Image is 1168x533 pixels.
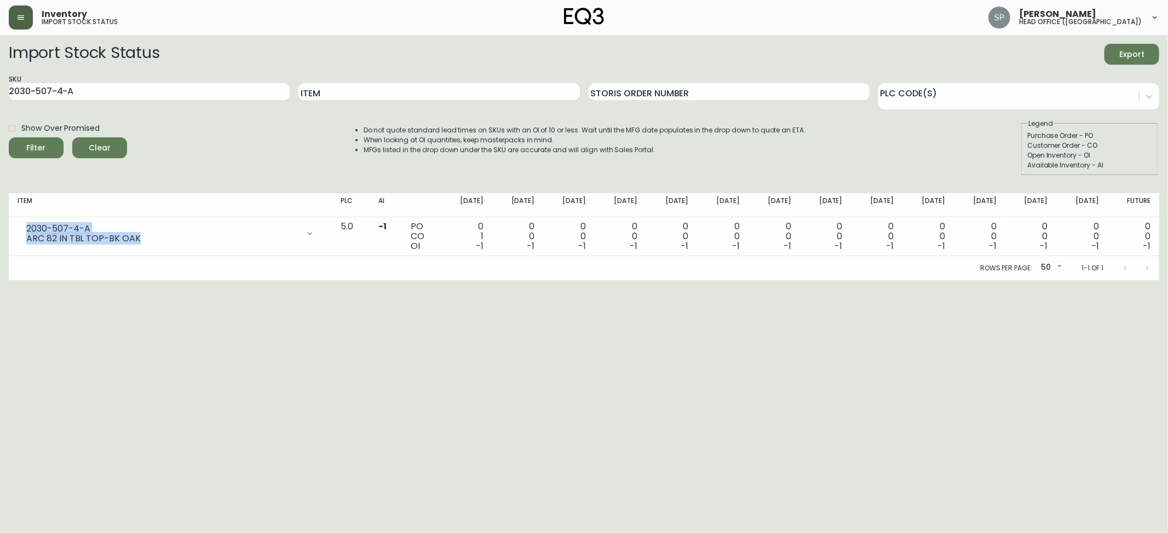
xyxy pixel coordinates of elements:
[749,193,800,217] th: [DATE]
[1065,222,1099,251] div: 0 0
[1027,150,1152,160] div: Open Inventory - OI
[1108,193,1159,217] th: Future
[800,193,851,217] th: [DATE]
[411,240,420,252] span: OI
[527,240,535,252] span: -1
[937,240,945,252] span: -1
[1027,131,1152,141] div: Purchase Order - PO
[578,240,586,252] span: -1
[1014,222,1048,251] div: 0 0
[757,222,791,251] div: 0 0
[851,193,903,217] th: [DATE]
[1056,193,1108,217] th: [DATE]
[441,193,492,217] th: [DATE]
[809,222,843,251] div: 0 0
[364,145,806,155] li: MFGs listed in the drop down under the SKU are accurate and will align with Sales Portal.
[698,193,749,217] th: [DATE]
[9,44,159,65] h2: Import Stock Status
[1143,240,1150,252] span: -1
[543,193,595,217] th: [DATE]
[630,240,637,252] span: -1
[1104,44,1159,65] button: Export
[492,193,544,217] th: [DATE]
[902,193,954,217] th: [DATE]
[332,193,370,217] th: PLC
[501,222,535,251] div: 0 0
[1019,10,1096,19] span: [PERSON_NAME]
[1081,263,1103,273] p: 1-1 of 1
[1113,48,1150,61] span: Export
[364,125,806,135] li: Do not quote standard lead times on SKUs with an OI of 10 or less. Wait until the MFG date popula...
[364,135,806,145] li: When looking at OI quantities, keep masterpacks in mind.
[9,193,332,217] th: Item
[18,222,323,246] div: 2030-507-4-AARC 82 IN TBL TOP-BK OAK
[911,222,945,251] div: 0 0
[646,193,698,217] th: [DATE]
[980,263,1032,273] p: Rows per page:
[332,217,370,256] td: 5.0
[1037,259,1064,277] div: 50
[26,224,299,234] div: 2030-507-4-A
[784,240,791,252] span: -1
[886,240,894,252] span: -1
[1027,119,1054,129] legend: Legend
[603,222,637,251] div: 0 0
[26,234,299,244] div: ARC 82 IN TBL TOP-BK OAK
[988,7,1010,28] img: 0cb179e7bf3690758a1aaa5f0aafa0b4
[378,220,387,233] span: -1
[732,240,740,252] span: -1
[1117,222,1150,251] div: 0 0
[9,137,64,158] button: Filter
[72,137,127,158] button: Clear
[954,193,1005,217] th: [DATE]
[989,240,997,252] span: -1
[655,222,689,251] div: 0 0
[552,222,586,251] div: 0 0
[450,222,484,251] div: 0 1
[1091,240,1099,252] span: -1
[963,222,997,251] div: 0 0
[595,193,646,217] th: [DATE]
[1027,141,1152,150] div: Customer Order - CO
[1040,240,1048,252] span: -1
[81,141,118,155] span: Clear
[1019,19,1142,25] h5: head office ([GEOGRAPHIC_DATA])
[411,222,432,251] div: PO CO
[42,19,118,25] h5: import stock status
[706,222,740,251] div: 0 0
[835,240,843,252] span: -1
[27,141,46,155] div: Filter
[1005,193,1057,217] th: [DATE]
[42,10,87,19] span: Inventory
[476,240,484,252] span: -1
[860,222,894,251] div: 0 0
[564,8,605,25] img: logo
[370,193,402,217] th: AI
[681,240,689,252] span: -1
[1027,160,1152,170] div: Available Inventory - AI
[21,123,100,134] span: Show Over Promised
